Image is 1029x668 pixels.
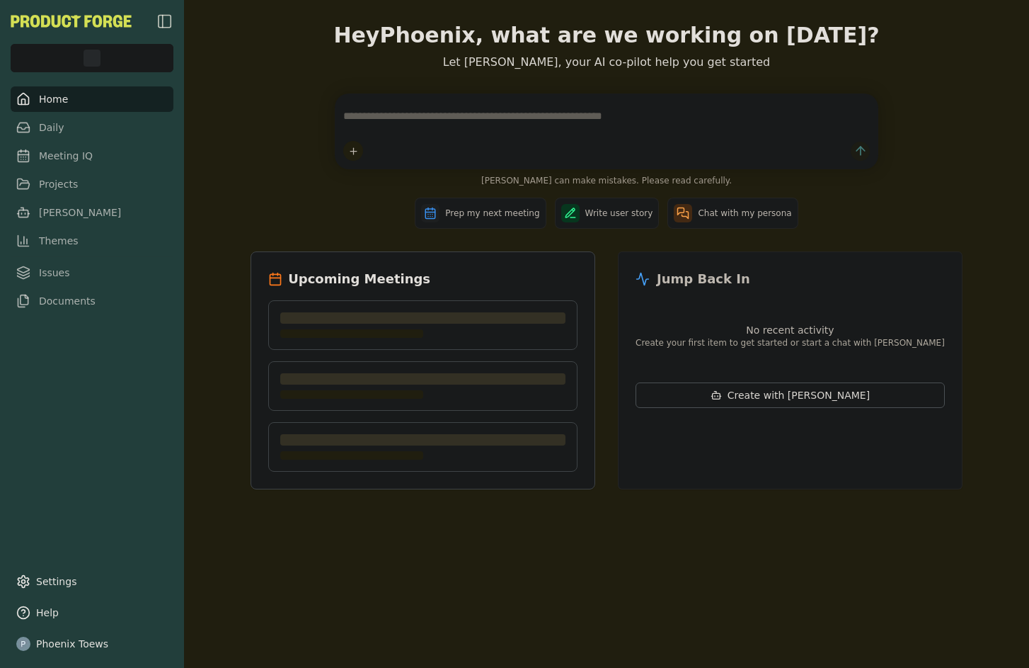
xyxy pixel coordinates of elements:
[11,228,173,254] a: Themes
[11,143,173,169] a: Meeting IQ
[11,288,173,314] a: Documents
[11,171,173,197] a: Projects
[343,141,363,161] button: Add content to chat
[657,269,750,289] h2: Jump Back In
[667,198,798,229] button: Chat with my persona
[11,600,173,625] button: Help
[11,15,132,28] button: PF-Logo
[11,86,173,112] a: Home
[585,208,653,219] span: Write user story
[11,260,173,285] a: Issues
[555,198,660,229] button: Write user story
[698,208,791,219] span: Chat with my persona
[156,13,173,30] button: Close Sidebar
[636,323,945,337] p: No recent activity
[636,337,945,349] p: Create your first item to get started or start a chat with [PERSON_NAME]
[11,631,173,657] button: Phoenix Toews
[251,54,962,71] p: Let [PERSON_NAME], your AI co-pilot help you get started
[636,383,945,408] button: Create with [PERSON_NAME]
[156,13,173,30] img: sidebar
[16,637,30,651] img: profile
[11,15,132,28] img: Product Forge
[11,569,173,594] a: Settings
[445,208,539,219] span: Prep my next meeting
[11,115,173,140] a: Daily
[251,23,962,48] h1: Hey Phoenix , what are we working on [DATE]?
[335,175,878,186] span: [PERSON_NAME] can make mistakes. Please read carefully.
[415,198,546,229] button: Prep my next meeting
[851,142,870,161] button: Send message
[11,200,173,225] a: [PERSON_NAME]
[728,388,870,402] span: Create with [PERSON_NAME]
[288,269,430,289] h2: Upcoming Meetings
